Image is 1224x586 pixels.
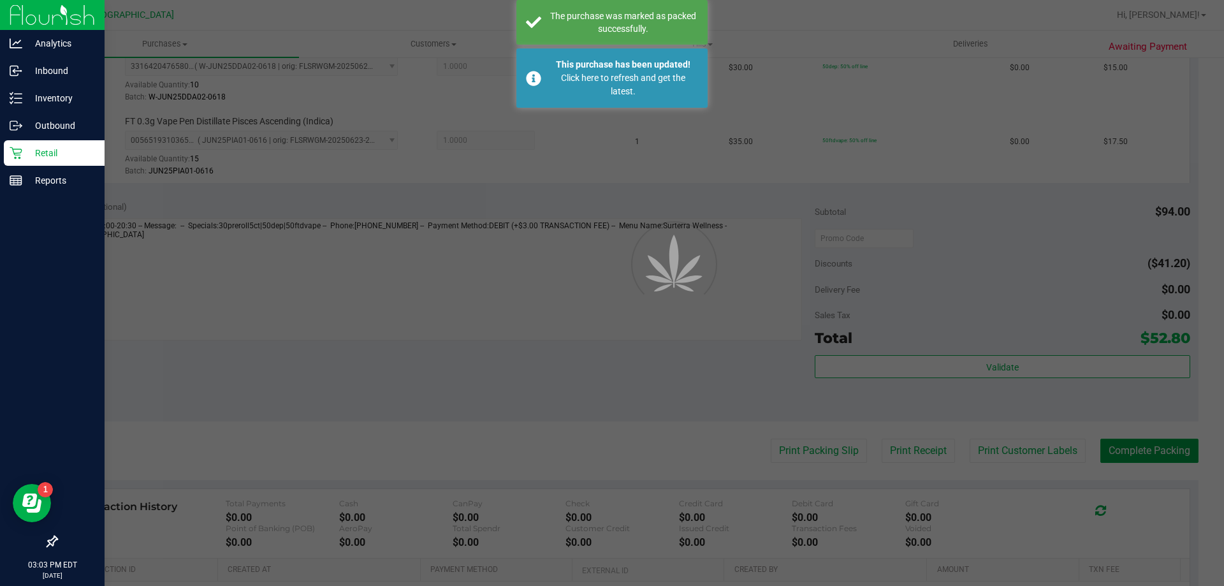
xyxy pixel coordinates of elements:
p: Reports [22,173,99,188]
p: Retail [22,145,99,161]
inline-svg: Retail [10,147,22,159]
iframe: Resource center unread badge [38,482,53,497]
iframe: Resource center [13,484,51,522]
div: The purchase was marked as packed successfully. [548,10,698,35]
p: Inventory [22,91,99,106]
inline-svg: Reports [10,174,22,187]
inline-svg: Analytics [10,37,22,50]
inline-svg: Inventory [10,92,22,105]
p: [DATE] [6,571,99,580]
p: Analytics [22,36,99,51]
p: 03:03 PM EDT [6,559,99,571]
p: Outbound [22,118,99,133]
inline-svg: Outbound [10,119,22,132]
div: This purchase has been updated! [548,58,698,71]
inline-svg: Inbound [10,64,22,77]
p: Inbound [22,63,99,78]
div: Click here to refresh and get the latest. [548,71,698,98]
